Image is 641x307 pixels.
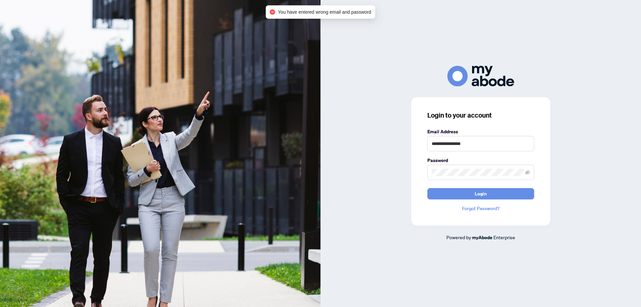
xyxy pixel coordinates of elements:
span: eye-invisible [525,170,530,175]
a: Forgot Password? [427,205,534,212]
a: myAbode [472,234,492,241]
span: close-circle [270,9,275,15]
img: ma-logo [447,66,514,86]
h3: Login to your account [427,111,534,120]
button: Login [427,188,534,199]
span: Login [475,188,487,199]
span: You have entered wrong email and password [278,8,371,16]
label: Password [427,157,534,164]
label: Email Address [427,128,534,135]
span: Enterprise [493,234,515,240]
span: Powered by [446,234,471,240]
